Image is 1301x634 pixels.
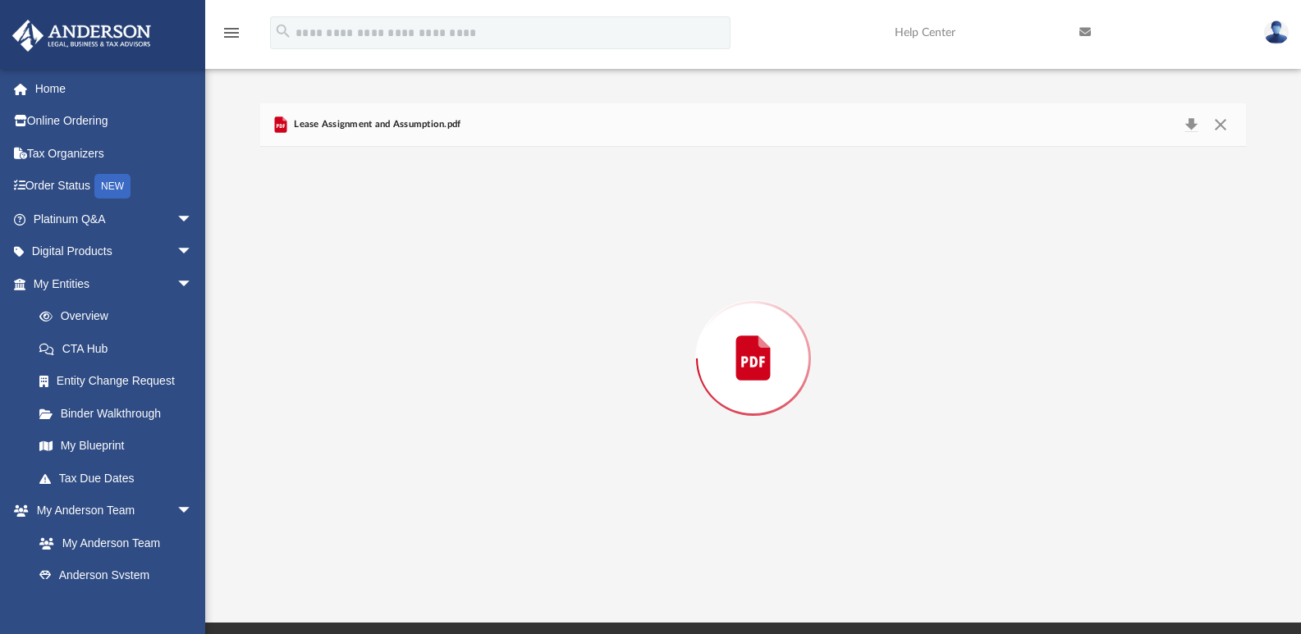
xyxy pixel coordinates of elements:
span: arrow_drop_down [176,267,209,301]
a: menu [222,31,241,43]
a: My Anderson Team [23,527,201,559]
a: My Entitiesarrow_drop_down [11,267,218,300]
span: arrow_drop_down [176,203,209,236]
span: arrow_drop_down [176,235,209,269]
a: CTA Hub [23,332,218,365]
i: menu [222,23,241,43]
a: Digital Productsarrow_drop_down [11,235,218,268]
img: User Pic [1264,21,1289,44]
span: arrow_drop_down [176,495,209,528]
button: Close [1206,113,1235,136]
a: Tax Due Dates [23,462,218,495]
a: Platinum Q&Aarrow_drop_down [11,203,218,235]
i: search [274,22,292,40]
a: My Blueprint [23,430,209,463]
a: Anderson System [23,559,209,592]
a: Entity Change Request [23,365,218,398]
a: Tax Organizers [11,137,218,170]
img: Anderson Advisors Platinum Portal [7,20,156,52]
a: Binder Walkthrough [23,397,218,430]
div: Preview [260,103,1247,570]
a: My Anderson Teamarrow_drop_down [11,495,209,527]
a: Overview [23,300,218,333]
a: Online Ordering [11,105,218,138]
a: Order StatusNEW [11,170,218,203]
div: NEW [94,174,131,198]
a: Home [11,72,218,105]
button: Download [1176,113,1206,136]
span: Lease Assignment and Assumption.pdf [291,117,461,132]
